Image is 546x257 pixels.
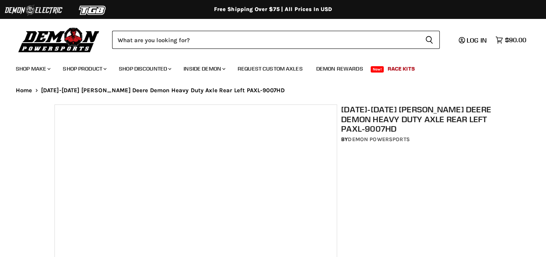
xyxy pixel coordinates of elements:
[16,26,102,54] img: Demon Powersports
[4,3,63,18] img: Demon Electric Logo 2
[63,3,122,18] img: TGB Logo 2
[41,87,285,94] span: [DATE]-[DATE] [PERSON_NAME] Deere Demon Heavy Duty Axle Rear Left PAXL-9007HD
[113,61,176,77] a: Shop Discounted
[10,61,55,77] a: Shop Make
[10,58,524,77] ul: Main menu
[57,61,111,77] a: Shop Product
[112,31,419,49] input: Search
[492,34,530,46] a: $90.00
[505,36,526,44] span: $90.00
[455,37,492,44] a: Log in
[232,61,309,77] a: Request Custom Axles
[371,66,384,73] span: New!
[310,61,369,77] a: Demon Rewards
[112,31,440,49] form: Product
[348,136,409,143] a: Demon Powersports
[178,61,230,77] a: Inside Demon
[419,31,440,49] button: Search
[467,36,487,44] span: Log in
[341,104,495,134] h1: [DATE]-[DATE] [PERSON_NAME] Deere Demon Heavy Duty Axle Rear Left PAXL-9007HD
[341,135,495,144] div: by
[16,87,32,94] a: Home
[382,61,421,77] a: Race Kits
